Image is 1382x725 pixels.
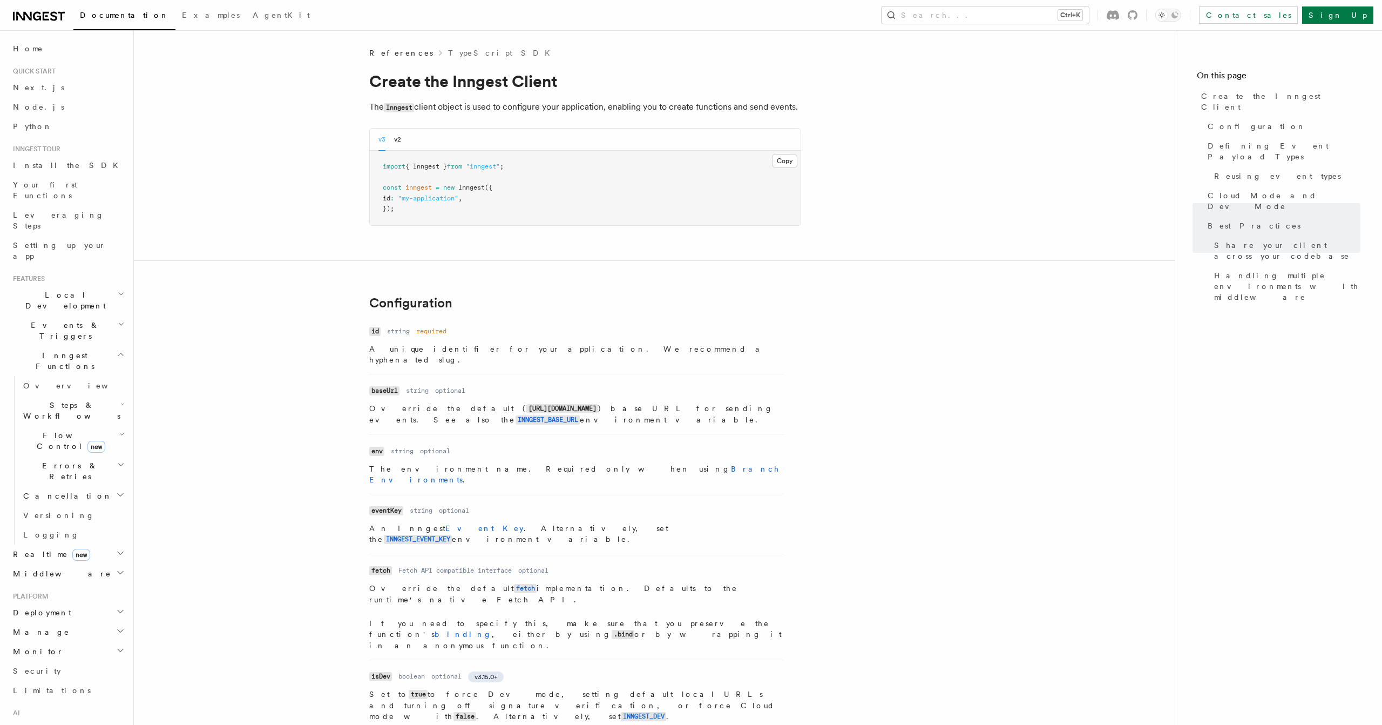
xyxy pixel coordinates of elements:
[1203,136,1360,166] a: Defining Event Payload Types
[9,39,127,58] a: Home
[19,430,119,452] span: Flow Control
[383,205,394,212] span: });
[9,592,49,601] span: Platform
[369,618,784,651] p: If you need to specify this, make sure that you preserve the function's , either by using or by w...
[9,156,127,175] a: Install the SDK
[19,400,120,421] span: Steps & Workflows
[406,386,429,395] dd: string
[13,43,43,54] span: Home
[13,241,106,260] span: Setting up your app
[9,274,45,283] span: Features
[13,83,64,92] span: Next.js
[394,129,401,151] button: v2
[9,320,118,341] span: Events & Triggers
[9,603,127,622] button: Deployment
[453,712,476,721] code: false
[1210,236,1360,266] a: Share your client across your codebase
[369,344,784,365] p: A unique identifier for your application. We recommend a hyphenated slug.
[416,327,446,335] dd: required
[246,3,316,29] a: AgentKit
[1155,9,1181,22] button: Toggle dark mode
[398,566,512,575] dd: Fetch API compatible interface
[436,184,439,191] span: =
[621,712,666,721] code: INNGEST_DEV
[387,327,410,335] dd: string
[526,404,598,413] code: [URL][DOMAIN_NAME]
[514,584,537,593] a: fetch
[13,122,52,131] span: Python
[516,415,580,424] a: INNGEST_BASE_URL
[19,395,127,426] button: Steps & Workflows
[383,163,405,170] span: import
[458,194,462,202] span: ,
[13,686,91,695] span: Limitations
[9,661,127,681] a: Security
[9,346,127,376] button: Inngest Functions
[19,506,127,525] a: Versioning
[405,163,447,170] span: { Inngest }
[9,376,127,545] div: Inngest Functions
[448,48,557,58] a: TypeScript SDK
[9,290,118,311] span: Local Development
[369,464,784,485] p: The environment name. Required only when using .
[621,712,666,721] a: INNGEST_DEV
[73,3,175,30] a: Documentation
[1210,266,1360,307] a: Handling multiple environments with middleware
[405,184,432,191] span: inngest
[1199,6,1298,24] a: Contact sales
[13,103,64,111] span: Node.js
[1208,220,1300,231] span: Best Practices
[384,103,414,112] code: Inngest
[1208,190,1360,212] span: Cloud Mode and Dev Mode
[253,11,310,19] span: AgentKit
[175,3,246,29] a: Examples
[19,376,127,395] a: Overview
[9,315,127,346] button: Events & Triggers
[383,194,390,202] span: id
[9,549,90,560] span: Realtime
[384,535,452,544] code: INNGEST_EVENT_KEY
[369,672,392,681] code: isDev
[23,381,134,390] span: Overview
[1197,86,1360,117] a: Create the Inngest Client
[518,566,548,575] dd: optional
[9,205,127,236] a: Leveraging Steps
[9,78,127,97] a: Next.js
[1201,91,1360,112] span: Create the Inngest Client
[443,184,455,191] span: new
[9,117,127,136] a: Python
[500,163,504,170] span: ;
[9,236,127,266] a: Setting up your app
[369,583,784,605] p: Override the default implementation. Defaults to the runtime's native Fetch API.
[9,681,127,700] a: Limitations
[1208,140,1360,162] span: Defining Event Payload Types
[9,564,127,583] button: Middleware
[391,447,414,455] dd: string
[514,584,537,593] code: fetch
[19,486,127,506] button: Cancellation
[445,524,524,533] a: Event Key
[435,630,492,639] a: binding
[87,441,105,453] span: new
[1214,270,1360,303] span: Handling multiple environments with middleware
[410,506,432,515] dd: string
[9,285,127,315] button: Local Development
[13,667,61,675] span: Security
[1302,6,1373,24] a: Sign Up
[1210,166,1360,186] a: Reusing event types
[1058,10,1082,21] kbd: Ctrl+K
[475,673,497,681] span: v3.15.0+
[9,568,111,579] span: Middleware
[9,642,127,661] button: Monitor
[19,525,127,545] a: Logging
[9,67,56,76] span: Quick start
[398,194,458,202] span: "my-application"
[882,6,1089,24] button: Search...Ctrl+K
[1214,240,1360,261] span: Share your client across your codebase
[439,506,469,515] dd: optional
[398,672,425,681] dd: boolean
[435,386,465,395] dd: optional
[1197,69,1360,86] h4: On this page
[369,48,433,58] span: References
